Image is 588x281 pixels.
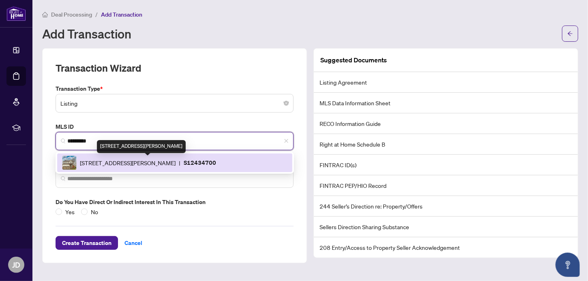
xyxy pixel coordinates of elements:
label: Do you have direct or indirect interest in this transaction [56,198,294,206]
span: [STREET_ADDRESS][PERSON_NAME] [80,158,176,167]
span: Listing [60,96,289,111]
div: [STREET_ADDRESS][PERSON_NAME] [97,140,186,153]
li: Sellers Direction Sharing Substance [314,217,578,237]
h1: Add Transaction [42,27,131,40]
span: close-circle [284,101,289,106]
li: 208 Entry/Access to Property Seller Acknowledgement [314,237,578,258]
li: RECO Information Guide [314,113,578,134]
label: Transaction Type [56,84,294,93]
span: Add Transaction [101,11,142,18]
label: MLS ID [56,122,294,131]
li: Right at Home Schedule B [314,134,578,155]
article: Suggested Documents [320,55,387,65]
span: No [88,207,101,216]
img: search_icon [61,176,66,181]
span: Yes [62,207,78,216]
img: search_icon [61,138,66,143]
button: Cancel [118,236,149,250]
li: / [95,10,98,19]
li: FINTRAC ID(s) [314,155,578,175]
img: IMG-S12434700_1.jpg [62,156,76,170]
span: Deal Processing [51,11,92,18]
li: MLS Data Information Sheet [314,93,578,113]
span: Cancel [124,236,142,249]
li: FINTRAC PEP/HIO Record [314,175,578,196]
span: JD [12,259,20,270]
h2: Transaction Wizard [56,62,141,75]
p: S12434700 [184,158,216,167]
button: Open asap [556,253,580,277]
li: Listing Agreement [314,72,578,93]
span: Create Transaction [62,236,112,249]
li: 244 Seller’s Direction re: Property/Offers [314,196,578,217]
span: arrow-left [567,31,573,36]
img: logo [6,6,26,21]
span: | [179,158,180,167]
button: Create Transaction [56,236,118,250]
span: close [284,138,289,143]
span: home [42,12,48,17]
